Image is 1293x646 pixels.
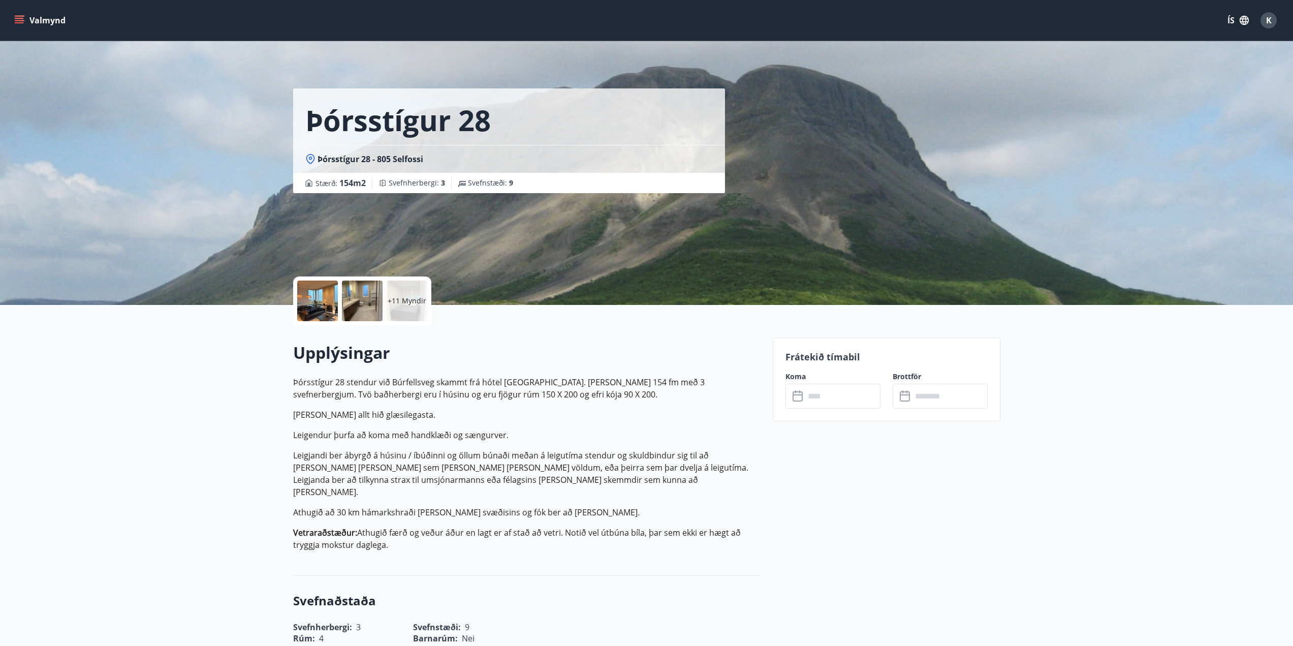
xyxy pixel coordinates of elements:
span: 3 [441,178,445,188]
h1: Þórsstígur 28 [305,101,491,139]
span: Stærð : [316,177,366,189]
span: 154 m2 [339,177,366,189]
span: Barnarúm : [413,633,458,644]
p: Leigendur þurfa að koma með handklæði og sængurver. [293,429,761,441]
h3: Svefnaðstaða [293,592,761,609]
p: Frátekið tímabil [785,350,988,363]
button: ÍS [1222,11,1254,29]
label: Koma [785,372,880,382]
span: Rúm : [293,633,315,644]
strong: Vetraraðstæður: [293,527,357,538]
span: Nei [462,633,475,644]
p: [PERSON_NAME] allt hið glæsilegasta. [293,409,761,421]
span: Þórsstígur 28 - 805 Selfossi [318,153,423,165]
p: Athugið að 30 km hámarkshraði [PERSON_NAME] svæðisins og fók ber að [PERSON_NAME]. [293,506,761,518]
p: Athugið færð og veður áður en lagt er af stað að vetri. Notið vel útbúna bíla, þar sem ekki er hæ... [293,527,761,551]
p: Leigjandi ber ábyrgð á húsinu / íbúðinni og öllum búnaði meðan á leigutíma stendur og skuldbindur... [293,449,761,498]
span: Svefnherbergi : [389,178,445,188]
h2: Upplýsingar [293,342,761,364]
span: 4 [319,633,324,644]
p: +11 Myndir [388,296,426,306]
span: Svefnstæði : [468,178,513,188]
span: 9 [509,178,513,188]
button: K [1256,8,1281,33]
button: menu [12,11,70,29]
span: K [1266,15,1272,26]
p: Þórsstígur 28 stendur við Búrfellsveg skammt frá hótel [GEOGRAPHIC_DATA]. [PERSON_NAME] 154 fm me... [293,376,761,401]
label: Brottför [893,372,988,382]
